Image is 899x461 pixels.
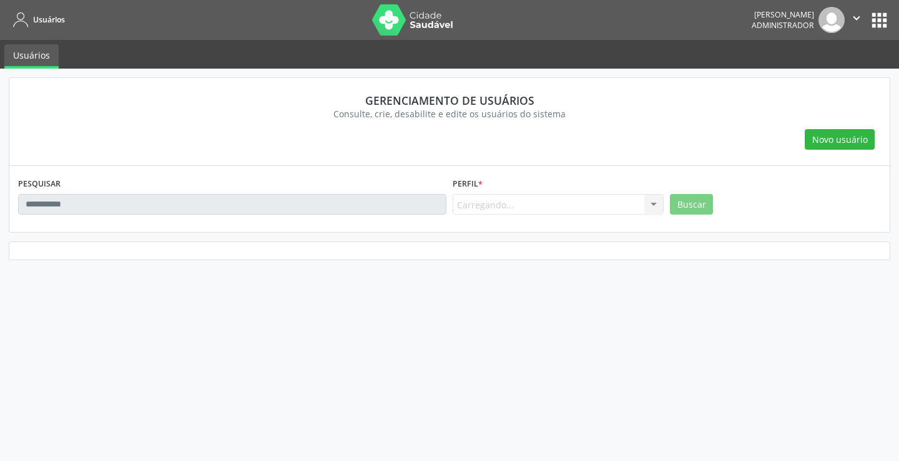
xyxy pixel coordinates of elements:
[9,9,65,30] a: Usuários
[805,129,875,150] button: Novo usuário
[850,11,863,25] i: 
[4,44,59,69] a: Usuários
[818,7,845,33] img: img
[670,194,713,215] button: Buscar
[27,94,872,107] div: Gerenciamento de usuários
[18,175,61,194] label: PESQUISAR
[752,9,814,20] div: [PERSON_NAME]
[812,133,868,146] span: Novo usuário
[752,20,814,31] span: Administrador
[27,107,872,120] div: Consulte, crie, desabilite e edite os usuários do sistema
[453,175,483,194] label: Perfil
[845,7,868,33] button: 
[868,9,890,31] button: apps
[33,14,65,25] span: Usuários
